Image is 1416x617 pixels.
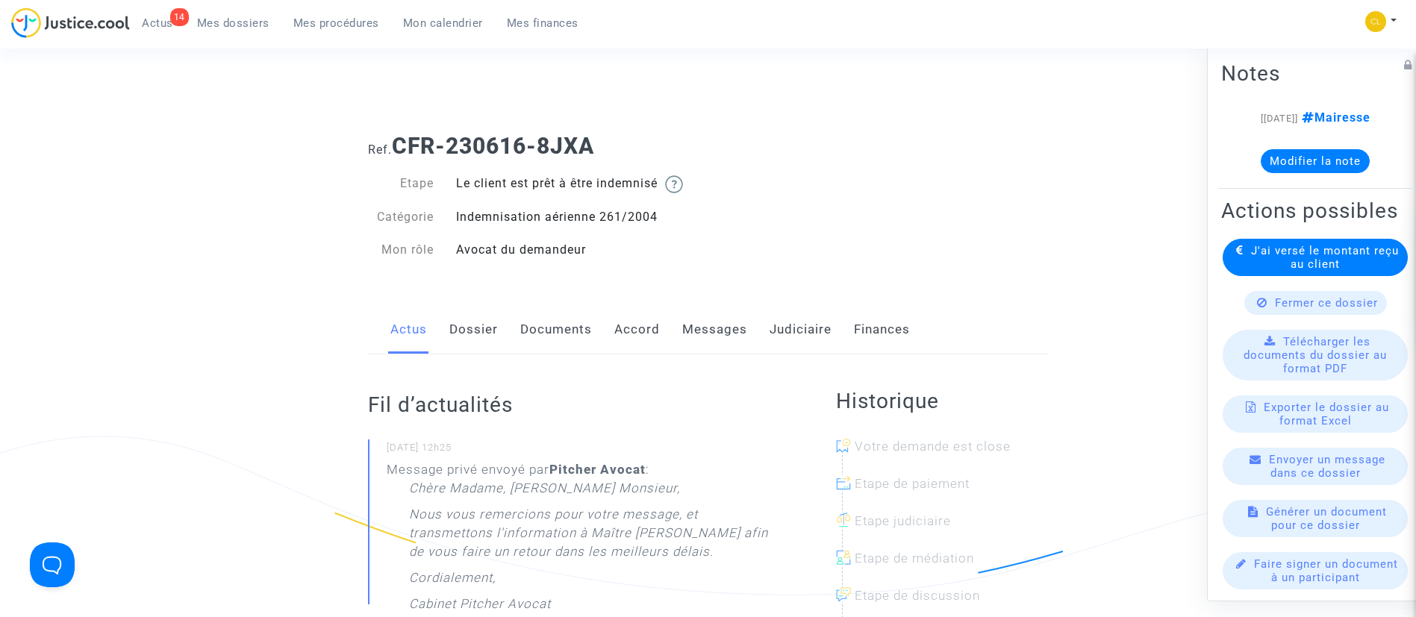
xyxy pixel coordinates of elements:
[1221,197,1409,223] h2: Actions possibles
[1264,400,1389,427] span: Exporter le dossier au format Excel
[1244,334,1387,375] span: Télécharger les documents du dossier au format PDF
[403,16,483,30] span: Mon calendrier
[1365,11,1386,32] img: 6fca9af68d76bfc0a5525c74dfee314f
[854,305,910,354] a: Finances
[357,241,445,259] div: Mon rôle
[1298,110,1370,124] span: Mairesse
[368,392,776,418] h2: Fil d’actualités
[392,133,594,159] b: CFR-230616-8JXA
[770,305,832,354] a: Judiciaire
[1269,452,1385,479] span: Envoyer un message dans ce dossier
[197,16,269,30] span: Mes dossiers
[293,16,379,30] span: Mes procédures
[170,8,189,26] div: 14
[409,505,776,569] p: Nous vous remercions pour votre message, et transmettons l'information à Maître [PERSON_NAME] afi...
[665,175,683,193] img: help.svg
[507,16,578,30] span: Mes finances
[1261,148,1370,172] button: Modifier la note
[855,439,1011,454] span: Votre demande est close
[1251,243,1399,270] span: J'ai versé le montant reçu au client
[391,12,495,34] a: Mon calendrier
[1275,295,1378,309] span: Fermer ce dossier
[549,462,646,477] b: Pitcher Avocat
[368,142,392,157] span: Ref.
[357,175,445,193] div: Etape
[30,542,75,587] iframe: Help Scout Beacon - Open
[11,7,130,38] img: jc-logo.svg
[1254,557,1398,583] span: Faire signer un document à un participant
[390,305,427,354] a: Actus
[409,569,496,595] p: Cordialement,
[142,16,173,30] span: Actus
[281,12,391,34] a: Mes procédures
[495,12,590,34] a: Mes finances
[1221,60,1409,86] h2: Notes
[357,208,445,226] div: Catégorie
[614,305,660,354] a: Accord
[1266,504,1387,531] span: Générer un document pour ce dossier
[445,208,708,226] div: Indemnisation aérienne 261/2004
[445,175,708,193] div: Le client est prêt à être indemnisé
[520,305,592,354] a: Documents
[449,305,498,354] a: Dossier
[1261,112,1298,123] span: [[DATE]]
[836,388,1048,414] h2: Historique
[409,479,680,505] p: Chère Madame, [PERSON_NAME] Monsieur,
[682,305,747,354] a: Messages
[387,441,776,460] small: [DATE] 12h25
[445,241,708,259] div: Avocat du demandeur
[185,12,281,34] a: Mes dossiers
[130,12,185,34] a: 14Actus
